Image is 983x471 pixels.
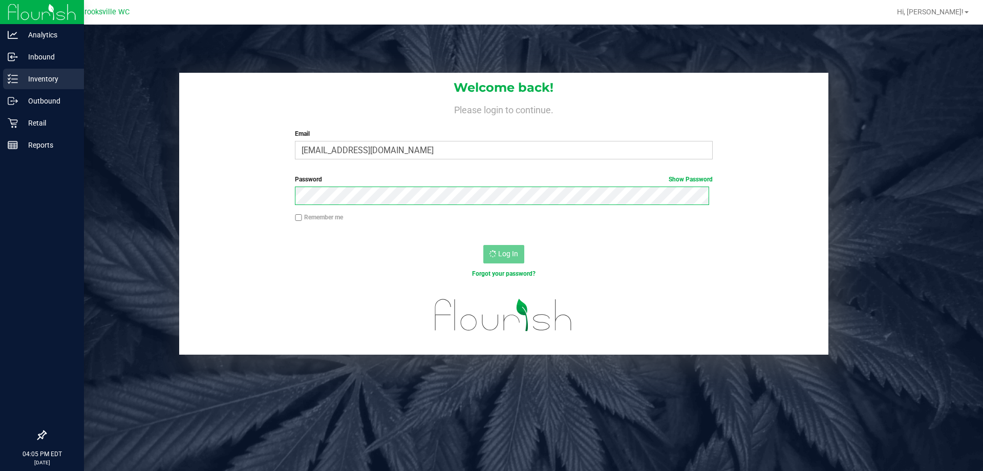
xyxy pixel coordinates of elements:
[18,51,79,63] p: Inbound
[498,250,518,258] span: Log In
[18,73,79,85] p: Inventory
[295,213,343,222] label: Remember me
[18,95,79,107] p: Outbound
[295,129,712,138] label: Email
[80,8,130,16] span: Brooksville WC
[8,118,18,128] inline-svg: Retail
[179,81,828,94] h1: Welcome back!
[8,52,18,62] inline-svg: Inbound
[472,270,536,277] a: Forgot your password?
[669,176,713,183] a: Show Password
[295,214,302,221] input: Remember me
[18,29,79,41] p: Analytics
[179,103,828,115] h4: Please login to continue.
[483,245,524,263] button: Log In
[295,176,322,183] span: Password
[18,117,79,129] p: Retail
[18,139,79,151] p: Reports
[5,449,79,459] p: 04:05 PM EDT
[8,30,18,40] inline-svg: Analytics
[5,459,79,466] p: [DATE]
[897,8,964,16] span: Hi, [PERSON_NAME]!
[422,289,585,341] img: flourish_logo.svg
[8,96,18,106] inline-svg: Outbound
[8,74,18,84] inline-svg: Inventory
[8,140,18,150] inline-svg: Reports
